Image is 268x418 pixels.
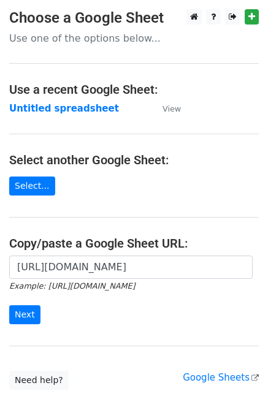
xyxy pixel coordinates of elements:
[9,32,259,45] p: Use one of the options below...
[9,82,259,97] h4: Use a recent Google Sheet:
[9,236,259,251] h4: Copy/paste a Google Sheet URL:
[9,103,119,114] a: Untitled spreadsheet
[9,305,40,324] input: Next
[9,9,259,27] h3: Choose a Google Sheet
[9,153,259,167] h4: Select another Google Sheet:
[207,359,268,418] iframe: Chat Widget
[9,177,55,196] a: Select...
[163,104,181,113] small: View
[9,371,69,390] a: Need help?
[150,103,181,114] a: View
[9,256,253,279] input: Paste your Google Sheet URL here
[183,372,259,383] a: Google Sheets
[9,281,135,291] small: Example: [URL][DOMAIN_NAME]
